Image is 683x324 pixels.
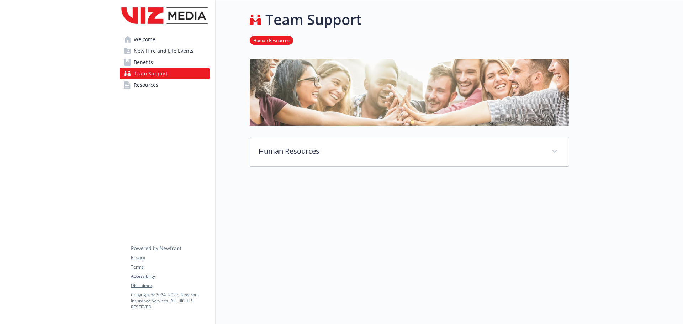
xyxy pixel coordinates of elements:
span: Resources [134,79,158,91]
span: Welcome [134,34,155,45]
a: Privacy [131,255,209,261]
a: Accessibility [131,273,209,280]
span: Team Support [134,68,168,79]
p: Copyright © 2024 - 2025 , Newfront Insurance Services, ALL RIGHTS RESERVED [131,292,209,310]
a: Resources [120,79,210,91]
p: Human Resources [259,146,543,156]
a: Welcome [120,34,210,45]
a: New Hire and Life Events [120,45,210,57]
img: team support page banner [250,59,569,126]
a: Terms [131,264,209,270]
span: New Hire and Life Events [134,45,194,57]
a: Team Support [120,68,210,79]
a: Benefits [120,57,210,68]
a: Human Resources [250,37,293,43]
span: Benefits [134,57,153,68]
div: Human Resources [250,137,569,166]
a: Disclaimer [131,282,209,289]
h1: Team Support [265,9,362,30]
